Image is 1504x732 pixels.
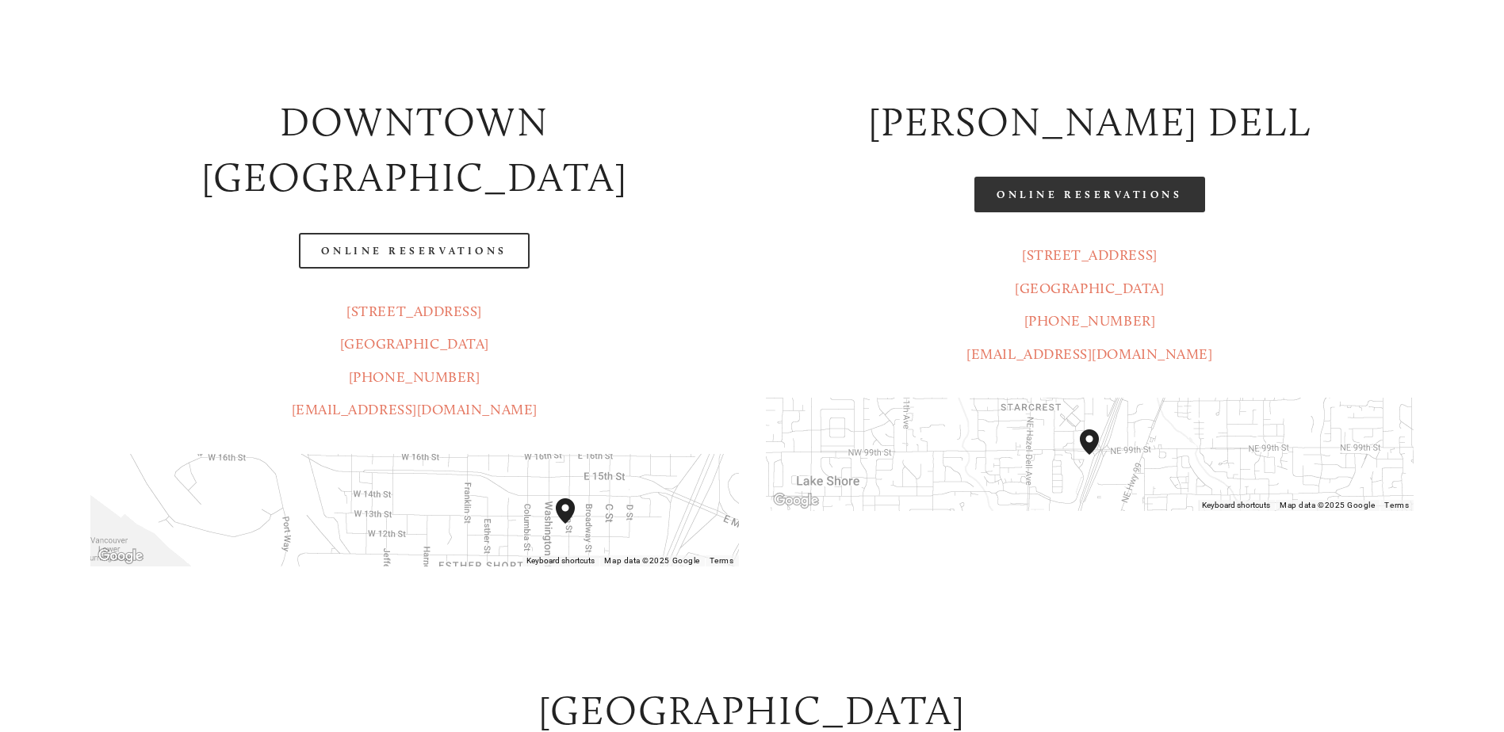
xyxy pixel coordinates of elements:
[770,490,822,511] a: Open this area in Google Maps (opens a new window)
[1202,500,1270,511] button: Keyboard shortcuts
[549,492,600,555] div: Amaro's Table 1220 Main Street vancouver, United States
[1022,246,1158,264] a: [STREET_ADDRESS]
[1015,280,1164,297] a: [GEOGRAPHIC_DATA]
[346,303,482,320] a: [STREET_ADDRESS]
[770,490,822,511] img: Google
[604,556,699,565] span: Map data ©2025 Google
[1384,501,1409,509] a: Terms
[349,368,480,386] a: [PHONE_NUMBER]
[90,94,739,206] h2: Downtown [GEOGRAPHIC_DATA]
[974,177,1204,212] a: Online Reservations
[340,335,489,353] a: [GEOGRAPHIC_DATA]
[1280,501,1375,509] span: Map data ©2025 Google
[1024,312,1156,330] a: [PHONE_NUMBER]
[299,233,529,269] a: Online Reservations
[94,546,147,566] a: Open this area in Google Maps (opens a new window)
[292,401,538,418] a: [EMAIL_ADDRESS][DOMAIN_NAME]
[710,556,734,565] a: Terms
[1073,423,1124,486] div: Amaro's Table 816 Northeast 98th Circle Vancouver, WA, 98665, United States
[94,546,147,566] img: Google
[526,555,595,566] button: Keyboard shortcuts
[966,345,1212,363] a: [EMAIL_ADDRESS][DOMAIN_NAME]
